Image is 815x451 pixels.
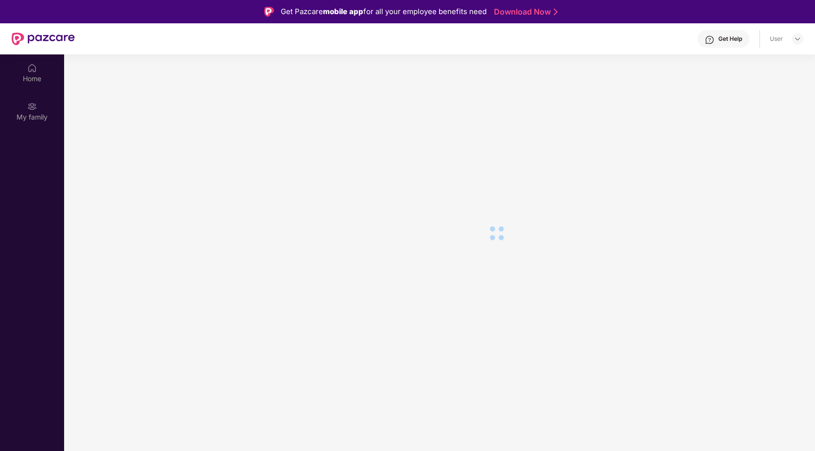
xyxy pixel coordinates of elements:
[323,7,363,16] strong: mobile app
[27,102,37,111] img: svg+xml;base64,PHN2ZyB3aWR0aD0iMjAiIGhlaWdodD0iMjAiIHZpZXdCb3g9IjAgMCAyMCAyMCIgZmlsbD0ibm9uZSIgeG...
[494,7,555,17] a: Download Now
[281,6,487,17] div: Get Pazcare for all your employee benefits need
[264,7,274,17] img: Logo
[770,35,783,43] div: User
[794,35,801,43] img: svg+xml;base64,PHN2ZyBpZD0iRHJvcGRvd24tMzJ4MzIiIHhtbG5zPSJodHRwOi8vd3d3LnczLm9yZy8yMDAwL3N2ZyIgd2...
[554,7,558,17] img: Stroke
[12,33,75,45] img: New Pazcare Logo
[718,35,742,43] div: Get Help
[27,63,37,73] img: svg+xml;base64,PHN2ZyBpZD0iSG9tZSIgeG1sbnM9Imh0dHA6Ly93d3cudzMub3JnLzIwMDAvc3ZnIiB3aWR0aD0iMjAiIG...
[705,35,714,45] img: svg+xml;base64,PHN2ZyBpZD0iSGVscC0zMngzMiIgeG1sbnM9Imh0dHA6Ly93d3cudzMub3JnLzIwMDAvc3ZnIiB3aWR0aD...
